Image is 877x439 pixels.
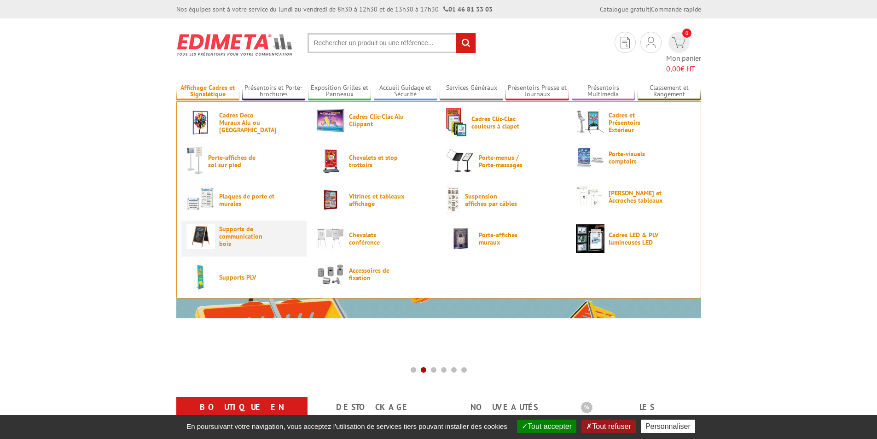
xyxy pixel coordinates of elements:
span: En poursuivant votre navigation, vous acceptez l'utilisation de services tiers pouvant installer ... [182,422,512,430]
a: Catalogue gratuit [600,5,650,13]
a: Cadres LED & PLV lumineuses LED [576,224,691,253]
input: rechercher [456,33,476,53]
span: Porte-menus / Porte-messages [479,154,534,169]
a: Porte-visuels comptoirs [576,147,691,168]
a: Vitrines et tableaux affichage [316,186,431,214]
span: Supports PLV [219,274,274,281]
b: Les promotions [581,399,696,417]
span: [PERSON_NAME] et Accroches tableaux [609,189,664,204]
a: nouveautés [450,399,559,416]
a: Cadres Clic-Clac Alu Clippant [316,108,431,133]
a: Affichage Cadres et Signalétique [176,84,240,99]
img: Cadres Deco Muraux Alu ou Bois [186,108,215,137]
span: Accessoires de fixation [349,267,404,281]
a: Supports de communication bois [186,224,302,249]
a: Exposition Grilles et Panneaux [308,84,372,99]
a: Commande rapide [651,5,701,13]
a: Chevalets conférence [316,224,431,253]
img: Supports de communication bois [186,224,215,249]
span: Plaques de porte et murales [219,193,274,207]
img: Suspension affiches par câbles [446,186,461,214]
img: Porte-visuels comptoirs [576,147,604,168]
a: Porte-affiches de sol sur pied [186,147,302,176]
img: Supports PLV [186,263,215,292]
img: Présentoir, panneau, stand - Edimeta - PLV, affichage, mobilier bureau, entreprise [176,28,294,62]
a: Boutique en ligne [187,399,296,432]
img: Porte-affiches de sol sur pied [186,147,204,176]
img: Cadres Clic-Clac Alu Clippant [316,108,345,133]
span: Porte-affiches de sol sur pied [208,154,263,169]
a: Porte-affiches muraux [446,224,561,253]
span: Supports de communication bois [219,225,274,247]
a: Présentoirs et Porte-brochures [242,84,306,99]
span: Cadres et Présentoirs Extérieur [609,111,664,134]
span: Cadres Clic-Clac Alu Clippant [349,113,404,128]
img: Accessoires de fixation [316,263,345,286]
img: Porte-affiches muraux [446,224,475,253]
span: Cadres LED & PLV lumineuses LED [609,231,664,246]
a: Porte-menus / Porte-messages [446,147,561,176]
strong: 01 46 81 33 03 [443,5,493,13]
a: Chevalets et stop trottoirs [316,147,431,176]
button: Tout refuser [581,420,635,433]
img: Chevalets et stop trottoirs [316,147,345,176]
img: Porte-menus / Porte-messages [446,147,475,176]
a: Les promotions [581,399,690,432]
span: 0,00 [666,64,680,73]
span: Cadres Clic-Clac couleurs à clapet [471,115,527,130]
span: Porte-visuels comptoirs [609,150,664,165]
button: Personnaliser (fenêtre modale) [641,420,695,433]
span: 0 [682,29,691,38]
span: Porte-affiches muraux [479,231,534,246]
a: Suspension affiches par câbles [446,186,561,214]
span: Chevalets conférence [349,231,404,246]
a: Cadres Clic-Clac couleurs à clapet [446,108,561,137]
span: Suspension affiches par câbles [465,193,520,207]
span: Vitrines et tableaux affichage [349,193,404,207]
img: Chevalets conférence [316,224,345,253]
img: Cadres et Présentoirs Extérieur [576,108,604,137]
img: Vitrines et tableaux affichage [316,186,345,214]
img: devis rapide [646,37,656,48]
a: Présentoirs Multimédia [572,84,635,99]
a: devis rapide 0 Mon panier 0,00€ HT [666,32,701,74]
div: Nos équipes sont à votre service du lundi au vendredi de 8h30 à 12h30 et de 13h30 à 17h30 [176,5,493,14]
img: Cadres Clic-Clac couleurs à clapet [446,108,467,137]
img: Cimaises et Accroches tableaux [576,186,604,208]
span: Cadres Deco Muraux Alu ou [GEOGRAPHIC_DATA] [219,111,274,134]
input: Rechercher un produit ou une référence... [308,33,476,53]
span: Chevalets et stop trottoirs [349,154,404,169]
img: devis rapide [672,37,685,48]
span: € HT [666,64,701,74]
img: Plaques de porte et murales [186,186,215,214]
a: Accueil Guidage et Sécurité [374,84,437,99]
a: Destockage [319,399,428,416]
div: | [600,5,701,14]
a: Cadres et Présentoirs Extérieur [576,108,691,137]
button: Tout accepter [517,420,576,433]
span: Mon panier [666,53,701,74]
a: Accessoires de fixation [316,263,431,286]
a: Services Généraux [440,84,503,99]
a: Présentoirs Presse et Journaux [505,84,569,99]
a: [PERSON_NAME] et Accroches tableaux [576,186,691,208]
a: Plaques de porte et murales [186,186,302,214]
img: devis rapide [621,37,630,48]
a: Cadres Deco Muraux Alu ou [GEOGRAPHIC_DATA] [186,108,302,137]
a: Classement et Rangement [638,84,701,99]
a: Supports PLV [186,263,302,292]
img: Cadres LED & PLV lumineuses LED [576,224,604,253]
